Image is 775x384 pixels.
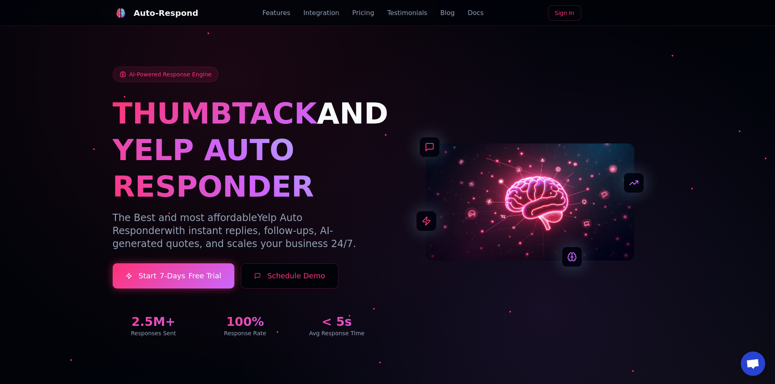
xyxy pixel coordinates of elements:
[317,96,389,130] span: AND
[296,329,378,337] div: Avg Response Time
[241,263,338,289] button: Schedule Demo
[113,132,378,205] h1: YELP AUTO RESPONDER
[113,96,317,130] span: THUMBTACK
[113,212,303,236] span: Yelp Auto Responder
[113,329,194,337] div: Responses Sent
[113,5,199,21] a: Auto-Respond
[584,4,667,22] iframe: Sign in with Google Button
[113,315,194,329] div: 2.5M+
[159,270,185,282] span: 7-Days
[116,8,126,18] img: logo.svg
[440,8,454,18] a: Blog
[741,351,765,376] div: Open chat
[387,8,428,18] a: Testimonials
[204,315,286,329] div: 100%
[204,329,286,337] div: Response Rate
[262,8,290,18] a: Features
[426,143,634,260] img: AI Neural Network Brain
[134,7,199,19] div: Auto-Respond
[296,315,378,329] div: < 5s
[303,8,339,18] a: Integration
[548,5,581,21] a: Sign In
[129,70,212,78] span: AI-Powered Response Engine
[113,211,378,250] p: The Best and most affordable with instant replies, follow-ups, AI-generated quotes, and scales yo...
[113,263,235,289] a: Start7-DaysFree Trial
[352,8,374,18] a: Pricing
[468,8,484,18] a: Docs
